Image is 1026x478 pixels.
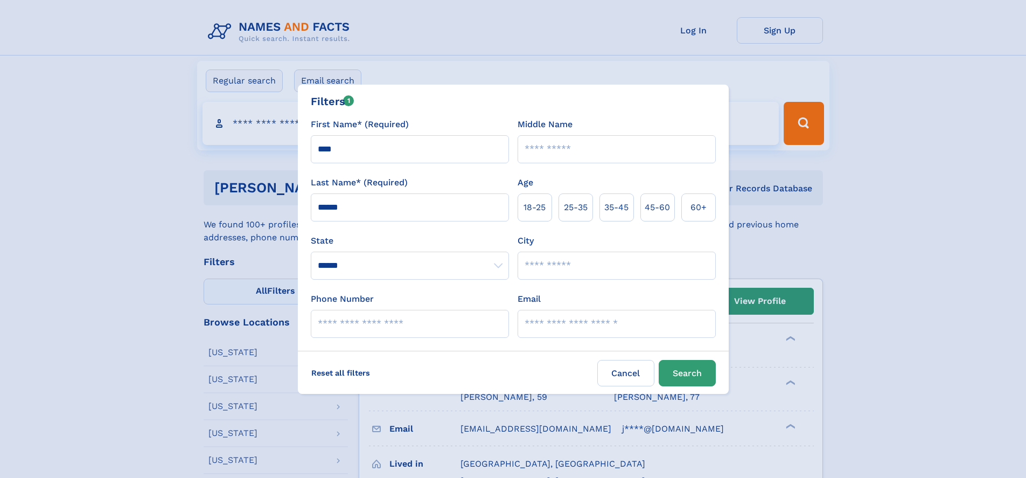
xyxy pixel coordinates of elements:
[304,360,377,386] label: Reset all filters
[311,176,408,189] label: Last Name* (Required)
[518,293,541,306] label: Email
[604,201,629,214] span: 35‑45
[597,360,654,386] label: Cancel
[518,234,534,247] label: City
[311,293,374,306] label: Phone Number
[690,201,707,214] span: 60+
[311,234,509,247] label: State
[659,360,716,386] button: Search
[518,118,573,131] label: Middle Name
[311,93,354,109] div: Filters
[311,118,409,131] label: First Name* (Required)
[518,176,533,189] label: Age
[564,201,588,214] span: 25‑35
[524,201,546,214] span: 18‑25
[645,201,670,214] span: 45‑60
